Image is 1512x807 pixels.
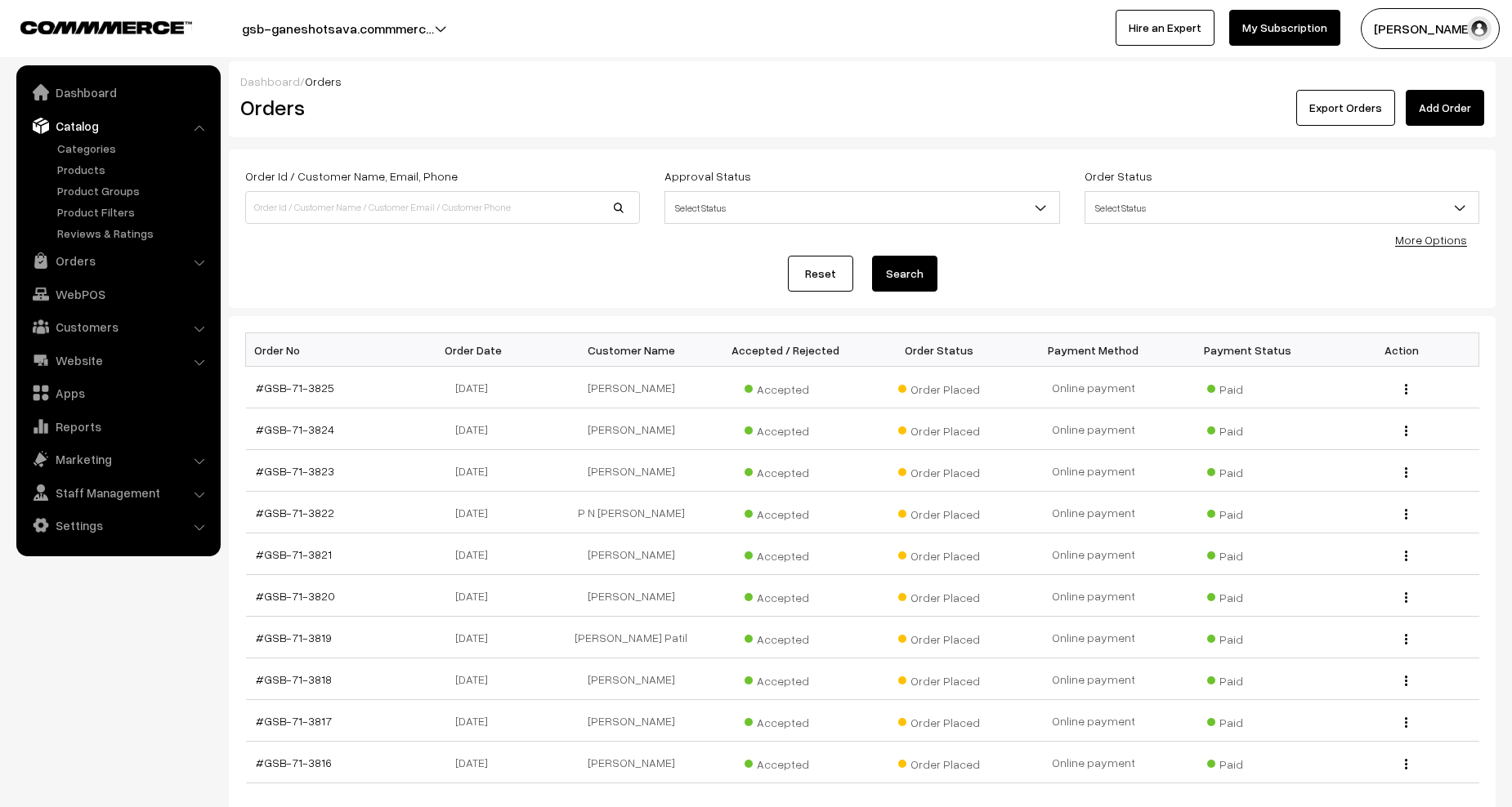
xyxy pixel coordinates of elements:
[256,422,334,436] a: #GSB-71-3824
[664,167,751,185] label: Approval Status
[1467,16,1492,41] img: user
[1116,10,1215,46] a: Hire an Expert
[554,408,709,450] td: [PERSON_NAME]
[1017,367,1171,408] td: Online payment
[898,460,980,481] span: Order Placed
[400,617,554,658] td: [DATE]
[1406,90,1484,126] a: Add Order
[1170,333,1325,367] th: Payment Status
[554,450,709,492] td: [PERSON_NAME]
[554,575,709,617] td: [PERSON_NAME]
[240,74,300,88] a: Dashboard
[20,346,215,375] a: Website
[20,412,215,441] a: Reports
[745,460,826,481] span: Accepted
[898,377,980,398] span: Order Placed
[1405,592,1407,603] img: Menu
[1325,333,1479,367] th: Action
[256,589,335,603] a: #GSB-71-3820
[554,333,709,367] th: Customer Name
[898,626,980,648] span: Order Placed
[862,333,1017,367] th: Order Status
[53,203,215,221] a: Product Filters
[1017,700,1171,742] td: Online payment
[20,21,192,33] img: COMMMERCE
[745,710,826,731] span: Accepted
[788,256,853,292] a: Reset
[246,333,400,367] th: Order No
[1085,194,1478,222] span: Select Status
[1405,759,1407,769] img: Menu
[245,191,640,224] input: Order Id / Customer Name / Customer Email / Customer Phone
[400,367,554,408] td: [DATE]
[745,502,826,523] span: Accepted
[1017,617,1171,658] td: Online payment
[745,626,826,648] span: Accepted
[554,533,709,575] td: [PERSON_NAME]
[53,225,215,242] a: Reviews & Ratings
[1017,333,1171,367] th: Payment Method
[400,658,554,700] td: [DATE]
[1207,377,1289,398] span: Paid
[1207,585,1289,606] span: Paid
[20,444,215,474] a: Marketing
[554,658,709,700] td: [PERSON_NAME]
[898,710,980,731] span: Order Placed
[1207,668,1289,689] span: Paid
[1395,233,1467,247] a: More Options
[53,182,215,199] a: Product Groups
[745,418,826,439] span: Accepted
[554,700,709,742] td: [PERSON_NAME]
[554,742,709,783] td: [PERSON_NAME]
[245,167,458,185] label: Order Id / Customer Name, Email, Phone
[872,256,937,292] button: Search
[256,464,334,478] a: #GSB-71-3823
[1017,575,1171,617] td: Online payment
[256,506,334,519] a: #GSB-71-3822
[898,502,980,523] span: Order Placed
[745,751,826,773] span: Accepted
[240,73,1484,90] div: /
[554,617,709,658] td: [PERSON_NAME] Patil
[1017,408,1171,450] td: Online payment
[1405,384,1407,395] img: Menu
[20,312,215,341] a: Customers
[20,279,215,309] a: WebPOS
[1405,551,1407,561] img: Menu
[20,511,215,540] a: Settings
[20,16,163,36] a: COMMMERCE
[1405,634,1407,644] img: Menu
[400,450,554,492] td: [DATE]
[400,492,554,533] td: [DATE]
[1017,492,1171,533] td: Online payment
[1405,675,1407,686] img: Menu
[1085,167,1152,185] label: Order Status
[1207,543,1289,564] span: Paid
[53,140,215,157] a: Categories
[898,543,980,564] span: Order Placed
[745,668,826,689] span: Accepted
[745,543,826,564] span: Accepted
[898,668,980,689] span: Order Placed
[1229,10,1340,46] a: My Subscription
[554,492,709,533] td: P N [PERSON_NAME]
[256,672,332,686] a: #GSB-71-3818
[745,585,826,606] span: Accepted
[256,756,332,769] a: #GSB-71-3816
[898,418,980,439] span: Order Placed
[400,742,554,783] td: [DATE]
[20,478,215,507] a: Staff Management
[1405,426,1407,436] img: Menu
[185,8,491,49] button: gsb-ganeshotsava.commmerc…
[1207,710,1289,731] span: Paid
[1207,460,1289,481] span: Paid
[400,333,554,367] th: Order Date
[1207,418,1289,439] span: Paid
[664,191,1059,224] span: Select Status
[256,714,332,728] a: #GSB-71-3817
[256,547,332,561] a: #GSB-71-3821
[665,194,1058,222] span: Select Status
[1017,742,1171,783] td: Online payment
[400,408,554,450] td: [DATE]
[1017,450,1171,492] td: Online payment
